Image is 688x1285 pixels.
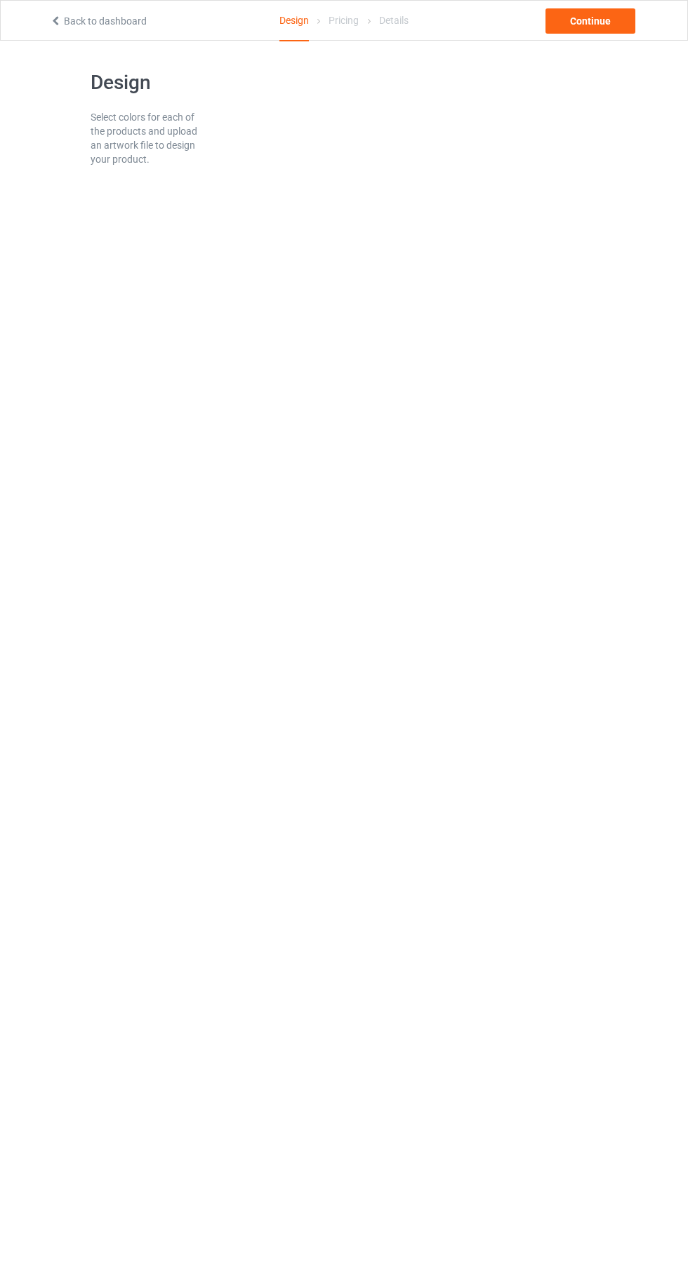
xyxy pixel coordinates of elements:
[279,1,309,41] div: Design
[329,1,359,40] div: Pricing
[50,15,147,27] a: Back to dashboard
[91,110,203,166] div: Select colors for each of the products and upload an artwork file to design your product.
[379,1,409,40] div: Details
[91,70,203,95] h1: Design
[545,8,635,34] div: Continue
